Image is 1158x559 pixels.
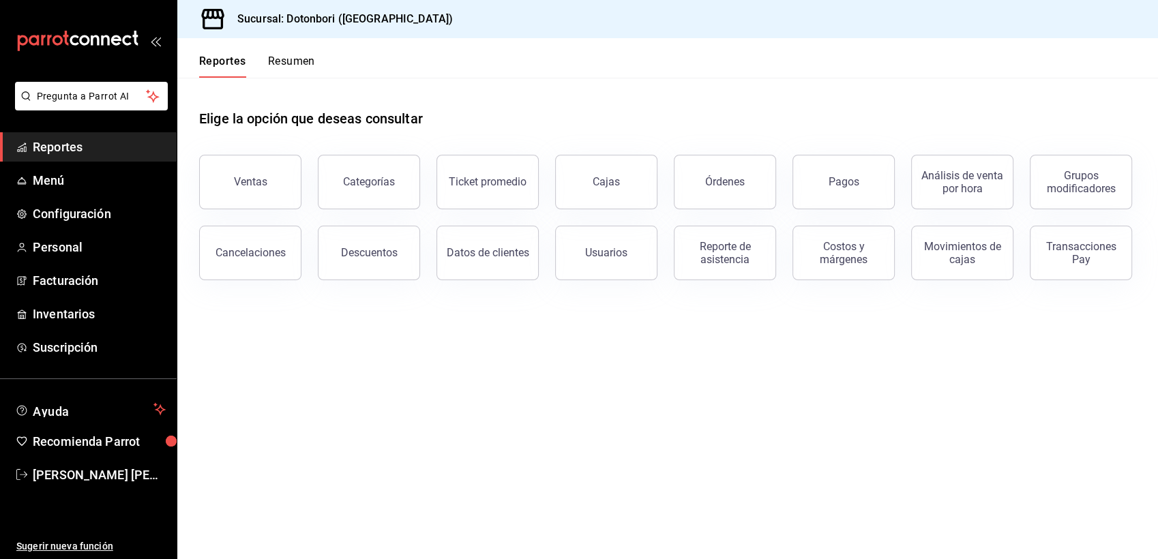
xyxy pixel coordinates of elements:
[920,169,1005,195] div: Análisis de venta por hora
[10,99,168,113] a: Pregunta a Parrot AI
[1039,169,1123,195] div: Grupos modificadores
[792,155,895,209] button: Pagos
[33,238,166,256] span: Personal
[801,240,886,266] div: Costos y márgenes
[318,226,420,280] button: Descuentos
[593,174,621,190] div: Cajas
[33,432,166,451] span: Recomienda Parrot
[199,55,315,78] div: navigation tabs
[1039,240,1123,266] div: Transacciones Pay
[911,226,1013,280] button: Movimientos de cajas
[829,175,859,188] div: Pagos
[15,82,168,110] button: Pregunta a Parrot AI
[199,155,301,209] button: Ventas
[436,226,539,280] button: Datos de clientes
[33,138,166,156] span: Reportes
[226,11,453,27] h3: Sucursal: Dotonbori ([GEOGRAPHIC_DATA])
[1030,155,1132,209] button: Grupos modificadores
[920,240,1005,266] div: Movimientos de cajas
[585,246,627,259] div: Usuarios
[37,89,147,104] span: Pregunta a Parrot AI
[33,466,166,484] span: [PERSON_NAME] [PERSON_NAME]
[33,338,166,357] span: Suscripción
[447,246,529,259] div: Datos de clientes
[674,155,776,209] button: Órdenes
[199,55,246,78] button: Reportes
[33,305,166,323] span: Inventarios
[555,155,657,209] a: Cajas
[33,401,148,417] span: Ayuda
[199,226,301,280] button: Cancelaciones
[33,171,166,190] span: Menú
[683,240,767,266] div: Reporte de asistencia
[705,175,745,188] div: Órdenes
[1030,226,1132,280] button: Transacciones Pay
[150,35,161,46] button: open_drawer_menu
[343,175,395,188] div: Categorías
[33,205,166,223] span: Configuración
[792,226,895,280] button: Costos y márgenes
[341,246,398,259] div: Descuentos
[199,108,423,129] h1: Elige la opción que deseas consultar
[33,271,166,290] span: Facturación
[268,55,315,78] button: Resumen
[318,155,420,209] button: Categorías
[436,155,539,209] button: Ticket promedio
[16,539,166,554] span: Sugerir nueva función
[911,155,1013,209] button: Análisis de venta por hora
[449,175,526,188] div: Ticket promedio
[234,175,267,188] div: Ventas
[555,226,657,280] button: Usuarios
[674,226,776,280] button: Reporte de asistencia
[216,246,286,259] div: Cancelaciones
